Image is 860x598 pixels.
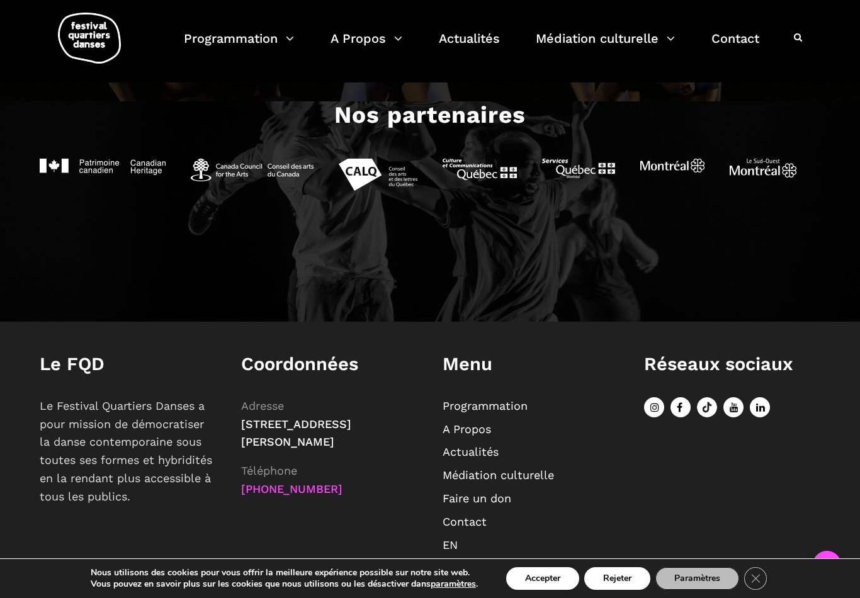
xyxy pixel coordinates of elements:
[431,578,476,590] button: paramètres
[443,468,554,482] a: Médiation culturelle
[241,482,342,495] a: [PHONE_NUMBER]
[655,567,739,590] button: Paramètres
[91,567,478,578] p: Nous utilisons des cookies pour vous offrir la meilleure expérience possible sur notre site web.
[40,353,216,375] h1: Le FQD
[542,159,615,178] img: Services Québec
[443,445,499,458] a: Actualités
[241,417,351,449] span: [STREET_ADDRESS][PERSON_NAME]
[443,538,458,551] a: EN
[334,101,526,133] h3: Nos partenaires
[91,578,478,590] p: Vous pouvez en savoir plus sur les cookies que nous utilisons ou les désactiver dans .
[40,397,216,506] p: Le Festival Quartiers Danses a pour mission de démocratiser la danse contemporaine sous toutes se...
[443,422,491,436] a: A Propos
[584,567,650,590] button: Rejeter
[443,515,487,528] a: Contact
[443,399,528,412] a: Programmation
[184,28,294,65] a: Programmation
[439,28,500,65] a: Actualités
[644,353,820,375] h1: Réseaux sociaux
[443,492,511,505] a: Faire un don
[241,399,284,412] span: Adresse
[443,159,517,180] img: MCCQ
[506,567,579,590] button: Accepter
[711,28,759,65] a: Contact
[730,159,796,178] img: Sud Ouest Montréal
[191,159,314,181] img: Conseil des arts Canada
[58,13,121,64] img: logo-fqd-med
[339,159,417,191] img: CALQ
[241,464,297,477] span: Téléphone
[640,159,704,172] img: Ville de Montréal
[40,159,166,175] img: Patrimoine Canadien
[331,28,402,65] a: A Propos
[241,353,417,375] h1: Coordonnées
[443,353,619,375] h1: Menu
[536,28,675,65] a: Médiation culturelle
[744,567,767,590] button: Close GDPR Cookie Banner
